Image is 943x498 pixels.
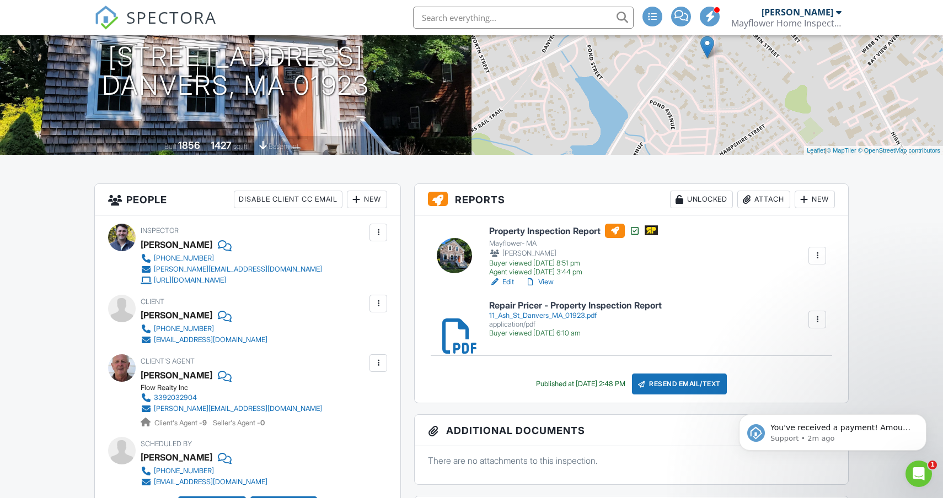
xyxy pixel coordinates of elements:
[525,277,554,288] a: View
[141,307,212,323] div: [PERSON_NAME]
[141,392,322,403] a: 3392032904
[234,191,342,208] div: Disable Client CC Email
[795,191,835,208] div: New
[154,467,214,475] div: [PHONE_NUMBER]
[269,142,298,150] span: basement
[489,239,658,248] div: Mayflower- MA
[154,393,197,402] div: 3392032904
[489,311,662,320] div: 11_Ash_St_Danvers_MA_01923.pdf
[154,276,226,285] div: [URL][DOMAIN_NAME]
[762,7,833,18] div: [PERSON_NAME]
[141,440,192,448] span: Scheduled By
[102,42,369,101] h1: [STREET_ADDRESS] Danvers, MA 01923
[213,419,265,427] span: Seller's Agent -
[731,18,842,29] div: Mayflower Home Inspection
[670,191,733,208] div: Unlocked
[202,419,207,427] strong: 9
[489,301,662,311] h6: Repair Pricer - Property Inspection Report
[141,357,195,365] span: Client's Agent
[126,6,217,29] span: SPECTORA
[141,264,322,275] a: [PERSON_NAME][EMAIL_ADDRESS][DOMAIN_NAME]
[737,191,790,208] div: Attach
[260,419,265,427] strong: 0
[141,323,267,334] a: [PHONE_NUMBER]
[489,329,662,338] div: Buyer viewed [DATE] 6:10 am
[489,259,658,268] div: Buyer viewed [DATE] 8:51 pm
[489,268,658,277] div: Agent viewed [DATE] 3:44 pm
[489,277,514,288] a: Edit
[154,419,208,427] span: Client's Agent -
[536,380,625,388] div: Published at [DATE] 2:48 PM
[154,254,214,263] div: [PHONE_NUMBER]
[154,265,322,274] div: [PERSON_NAME][EMAIL_ADDRESS][DOMAIN_NAME]
[154,478,267,486] div: [EMAIL_ADDRESS][DOMAIN_NAME]
[722,391,943,468] iframe: Intercom notifications message
[141,383,331,392] div: Flow Realty Inc
[428,454,835,467] p: There are no attachments to this inspection.
[94,15,217,38] a: SPECTORA
[141,449,212,465] div: [PERSON_NAME]
[233,142,249,150] span: sq. ft.
[154,404,322,413] div: [PERSON_NAME][EMAIL_ADDRESS][DOMAIN_NAME]
[211,139,232,151] div: 1427
[141,253,322,264] a: [PHONE_NUMBER]
[141,334,267,345] a: [EMAIL_ADDRESS][DOMAIN_NAME]
[141,297,164,306] span: Client
[347,191,387,208] div: New
[807,147,825,154] a: Leaflet
[928,461,937,469] span: 1
[141,465,267,477] a: [PHONE_NUMBER]
[489,224,658,238] h6: Property Inspection Report
[141,367,212,383] a: [PERSON_NAME]
[94,6,119,30] img: The Best Home Inspection Software - Spectora
[906,461,932,487] iframe: Intercom live chat
[95,184,400,215] h3: People
[645,225,658,235] img: repair_pricer-6b1b510e493b3bf8003b399ba5179decfc91b93f92fee7f4585c97f7533b8af0.png
[632,373,727,394] div: Resend Email/Text
[141,477,267,488] a: [EMAIL_ADDRESS][DOMAIN_NAME]
[178,139,200,151] div: 1856
[154,335,267,344] div: [EMAIL_ADDRESS][DOMAIN_NAME]
[827,147,856,154] a: © MapTiler
[141,236,212,253] div: [PERSON_NAME]
[415,184,848,215] h3: Reports
[164,142,176,150] span: Built
[489,301,662,338] a: Repair Pricer - Property Inspection Report 11_Ash_St_Danvers_MA_01923.pdf application/pdf Buyer v...
[489,320,662,329] div: application/pdf
[804,146,943,155] div: |
[858,147,940,154] a: © OpenStreetMap contributors
[154,324,214,333] div: [PHONE_NUMBER]
[141,403,322,414] a: [PERSON_NAME][EMAIL_ADDRESS][DOMAIN_NAME]
[141,226,179,235] span: Inspector
[489,224,658,277] a: Property Inspection Report Mayflower- MA [PERSON_NAME] Buyer viewed [DATE] 8:51 pm Agent viewed [...
[141,275,322,286] a: [URL][DOMAIN_NAME]
[415,415,848,446] h3: Additional Documents
[489,248,658,259] div: [PERSON_NAME]
[413,7,634,29] input: Search everything...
